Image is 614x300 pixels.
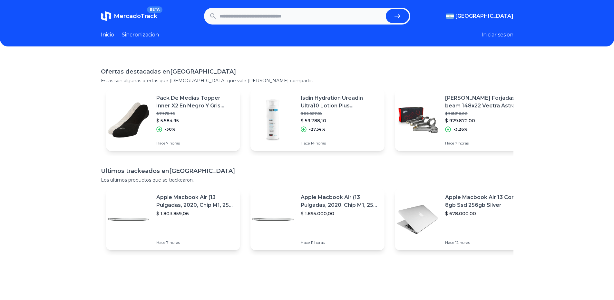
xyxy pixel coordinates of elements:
p: Apple Macbook Air (13 Pulgadas, 2020, Chip M1, 256 Gb De Ssd, 8 Gb De Ram) - Plata [301,194,379,209]
img: Argentina [446,14,454,19]
p: Pack De Medias Topper Inner X2 En Negro Y Gris Mujer | Dexte [156,94,235,110]
h1: Ultimos trackeados en [GEOGRAPHIC_DATA] [101,166,513,175]
a: Featured imagePack De Medias Topper Inner X2 En Negro Y Gris Mujer | Dexte$ 7.978,95$ 5.584,95-30... [106,89,240,151]
p: -3,26% [453,127,468,132]
p: $ 82.507,58 [301,111,379,116]
p: Apple Macbook Air (13 Pulgadas, 2020, Chip M1, 256 Gb De Ssd, 8 Gb De Ram) - Plata [156,194,235,209]
a: Featured imageApple Macbook Air 13 Core I5 8gb Ssd 256gb Silver$ 678.000,00Hace 12 horas [395,188,529,250]
a: Inicio [101,31,114,39]
img: Featured image [395,197,440,242]
p: Hace 12 horas [445,240,524,245]
p: $ 1.895.000,00 [301,210,379,217]
img: Featured image [250,97,296,143]
p: Hace 7 horas [156,240,235,245]
p: $ 678.000,00 [445,210,524,217]
a: Sincronizacion [122,31,159,39]
a: Featured imageApple Macbook Air (13 Pulgadas, 2020, Chip M1, 256 Gb De Ssd, 8 Gb De Ram) - Plata$... [250,188,385,250]
p: Hace 7 horas [156,141,235,146]
p: $ 929.872,00 [445,117,524,124]
img: Featured image [250,197,296,242]
button: Iniciar sesion [482,31,513,39]
a: Featured imageIsdin Hydration Ureadin Ultra10 Lotion Plus Reparadora 200ml$ 82.507,58$ 59.788,10-... [250,89,385,151]
img: Featured image [106,197,151,242]
a: Featured image[PERSON_NAME] Forjadas I-beam 148x22 Vectra Astra 2.4 +700hp Ftx$ 961.216,00$ 929.8... [395,89,529,151]
p: $ 59.788,10 [301,117,379,124]
img: Featured image [395,97,440,143]
h1: Ofertas destacadas en [GEOGRAPHIC_DATA] [101,67,513,76]
p: [PERSON_NAME] Forjadas I-beam 148x22 Vectra Astra 2.4 +700hp Ftx [445,94,524,110]
p: -30% [165,127,176,132]
p: Los ultimos productos que se trackearon. [101,177,513,183]
p: Isdin Hydration Ureadin Ultra10 Lotion Plus Reparadora 200ml [301,94,379,110]
p: Hace 7 horas [445,141,524,146]
p: $ 7.978,95 [156,111,235,116]
img: Featured image [106,97,151,143]
span: MercadoTrack [114,13,157,20]
button: [GEOGRAPHIC_DATA] [446,12,513,20]
p: $ 961.216,00 [445,111,524,116]
p: Hace 11 horas [301,240,379,245]
span: [GEOGRAPHIC_DATA] [455,12,513,20]
a: MercadoTrackBETA [101,11,157,21]
p: Hace 14 horas [301,141,379,146]
p: Estas son algunas ofertas que [DEMOGRAPHIC_DATA] que vale [PERSON_NAME] compartir. [101,77,513,84]
img: MercadoTrack [101,11,111,21]
p: $ 1.803.859,06 [156,210,235,217]
p: -27,54% [309,127,326,132]
p: Apple Macbook Air 13 Core I5 8gb Ssd 256gb Silver [445,194,524,209]
span: BETA [147,6,162,13]
p: $ 5.584,95 [156,117,235,124]
a: Featured imageApple Macbook Air (13 Pulgadas, 2020, Chip M1, 256 Gb De Ssd, 8 Gb De Ram) - Plata$... [106,188,240,250]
